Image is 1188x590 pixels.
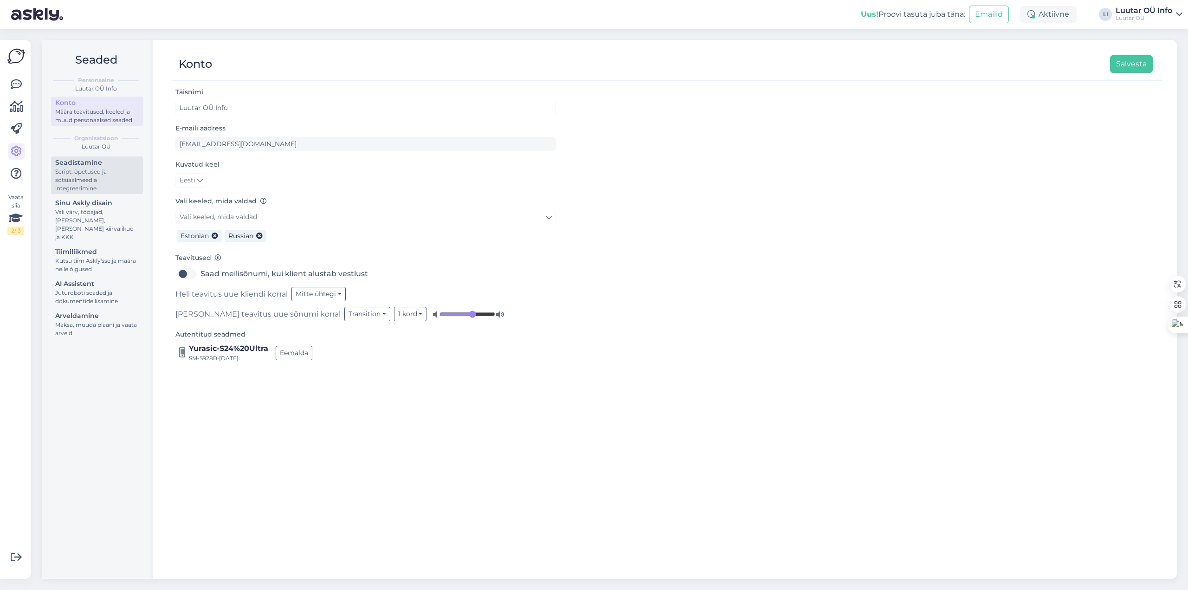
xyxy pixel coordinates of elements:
div: Seadistamine [55,158,139,168]
label: Autentitud seadmed [175,330,245,339]
label: Saad meilisõnumi, kui klient alustab vestlust [200,266,368,281]
div: Vali värv, tööajad, [PERSON_NAME], [PERSON_NAME] kiirvalikud ja KKK [55,208,139,241]
div: Kutsu tiim Askly'sse ja määra neile õigused [55,257,139,273]
img: Askly Logo [7,47,25,65]
div: [PERSON_NAME] teavitus uue sõnumi korral [175,307,556,321]
input: Sisesta e-maili aadress [175,137,556,151]
label: Kuvatud keel [175,160,220,169]
label: Teavitused [175,253,221,263]
div: Tiimiliikmed [55,247,139,257]
button: Transition [344,307,390,321]
button: 1 kord [394,307,427,321]
b: Uus! [861,10,878,19]
span: Vali keeled, mida valdad [180,213,257,221]
div: SM-S928B • [DATE] [189,354,268,363]
div: Konto [179,55,212,73]
div: Script, õpetused ja sotsiaalmeedia integreerimine [55,168,139,193]
span: Estonian [181,232,209,240]
a: SeadistamineScript, õpetused ja sotsiaalmeedia integreerimine [51,156,143,194]
div: Sinu Askly disain [55,198,139,208]
input: Sisesta nimi [175,101,556,115]
div: AI Assistent [55,279,139,289]
a: AI AssistentJuturoboti seaded ja dokumentide lisamine [51,278,143,307]
div: Luutar OÜ Info [1116,7,1172,14]
div: Luutar OÜ Info [49,84,143,93]
a: Vali keeled, mida valdad [175,210,556,224]
h2: Seaded [49,51,143,69]
div: Juturoboti seaded ja dokumentide lisamine [55,289,139,305]
b: Personaalne [78,76,114,84]
div: Proovi tasuta juba täna: [861,9,965,20]
button: Emailid [969,6,1009,23]
div: Vaata siia [7,193,24,235]
button: Eemalda [276,346,312,360]
div: Arveldamine [55,311,139,321]
button: Salvesta [1110,55,1153,73]
a: Sinu Askly disainVali värv, tööajad, [PERSON_NAME], [PERSON_NAME] kiirvalikud ja KKK [51,197,143,243]
div: 2 / 3 [7,227,24,235]
a: ArveldamineMaksa, muuda plaani ja vaata arveid [51,310,143,339]
a: Eesti [175,173,207,188]
div: Aktiivne [1020,6,1077,23]
a: KontoMäära teavitused, keeled ja muud personaalsed seaded [51,97,143,126]
div: Maksa, muuda plaani ja vaata arveid [55,321,139,337]
label: Vali keeled, mida valdad [175,196,267,206]
a: TiimiliikmedKutsu tiim Askly'sse ja määra neile õigused [51,246,143,275]
label: Täisnimi [175,87,203,97]
div: Määra teavitused, keeled ja muud personaalsed seaded [55,108,139,124]
div: LI [1099,8,1112,21]
button: Mitte ühtegi [291,287,346,301]
label: E-maili aadress [175,123,226,133]
span: Eesti [180,175,195,186]
span: Russian [228,232,253,240]
div: Luutar OÜ [1116,14,1172,22]
div: Yurasic-S24%20Ultra [189,343,268,354]
div: Luutar OÜ [49,143,143,151]
div: Heli teavitus uue kliendi korral [175,287,556,301]
b: Organisatsioon [74,134,118,143]
a: Luutar OÜ InfoLuutar OÜ [1116,7,1182,22]
div: Konto [55,98,139,108]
